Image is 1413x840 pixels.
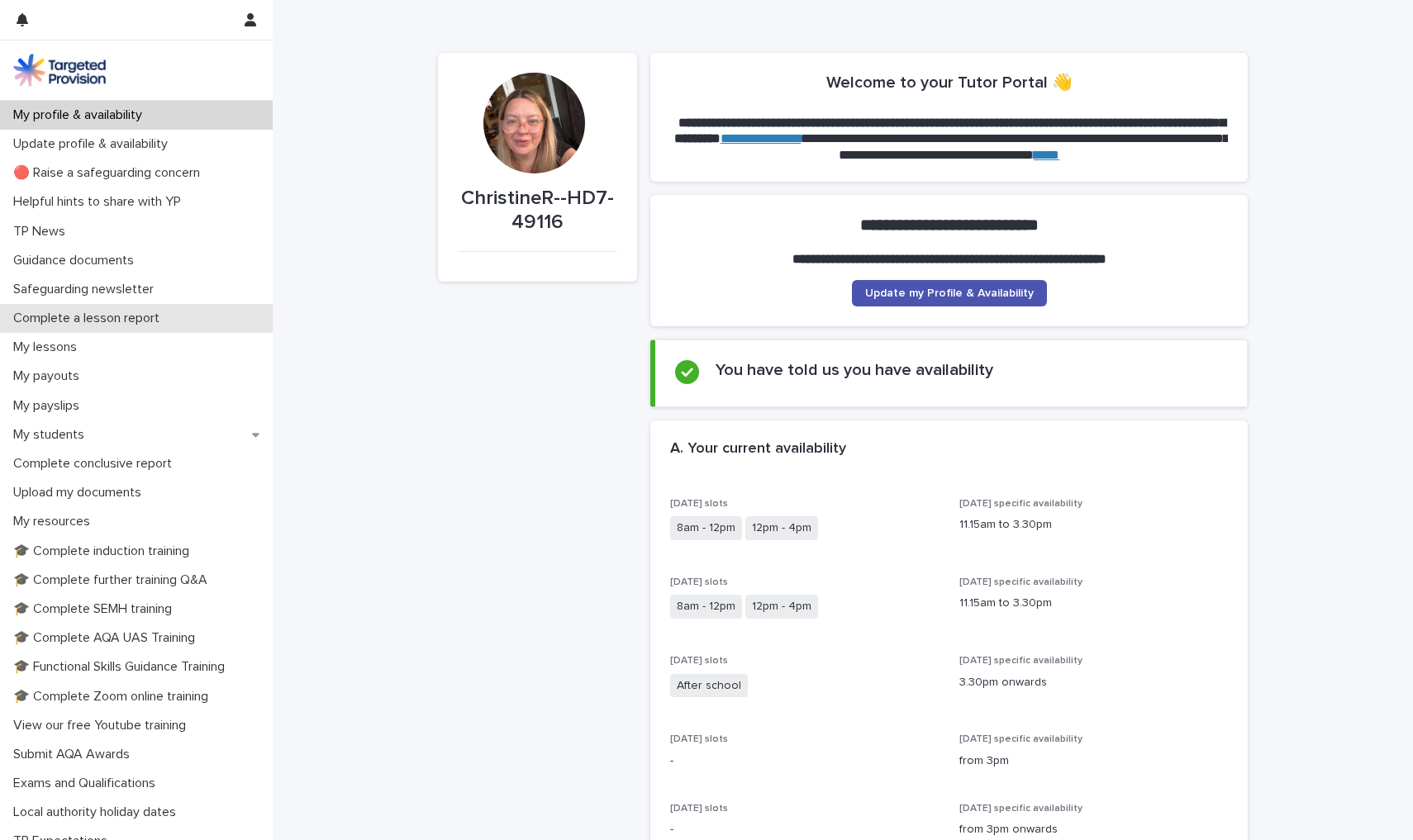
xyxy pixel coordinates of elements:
[959,821,1229,838] p: from 3pm onwards
[7,107,155,123] p: My profile & availability
[7,427,98,443] p: My students
[7,456,185,472] p: Complete conclusive report
[7,572,221,588] p: 🎓 Complete further training Q&A
[7,543,202,559] p: 🎓 Complete induction training
[670,674,748,698] span: After school
[7,485,155,501] p: Upload my documents
[7,282,167,297] p: Safeguarding newsletter
[670,516,742,540] span: 8am - 12pm
[959,656,1082,666] span: [DATE] specific availability
[670,499,728,509] span: [DATE] slots
[7,659,238,675] p: 🎓 Functional Skills Guidance Training
[7,398,93,414] p: My payslips
[670,577,728,587] span: [DATE] slots
[7,776,169,791] p: Exams and Qualifications
[670,752,940,770] p: -
[7,253,147,268] p: Guidance documents
[670,821,940,838] p: -
[7,136,181,152] p: Update profile & availability
[7,224,78,240] p: TP News
[670,656,728,666] span: [DATE] slots
[7,194,194,210] p: Helpful hints to share with YP
[7,689,221,705] p: 🎓 Complete Zoom online training
[959,734,1082,744] span: [DATE] specific availability
[959,595,1229,612] p: 11.15am to 3.30pm
[7,718,199,733] p: View our free Youtube training
[745,595,818,619] span: 12pm - 4pm
[959,674,1229,691] p: 3.30pm onwards
[670,804,728,814] span: [DATE] slots
[7,165,213,181] p: 🔴 Raise a safeguarding concern
[670,440,846,458] h2: A. Your current availability
[959,516,1229,534] p: 11.15am to 3.30pm
[959,499,1082,509] span: [DATE] specific availability
[959,804,1082,814] span: [DATE] specific availability
[852,280,1047,306] a: Update my Profile & Availability
[865,287,1034,299] span: Update my Profile & Availability
[745,516,818,540] span: 12pm - 4pm
[826,73,1073,93] h2: Welcome to your Tutor Portal 👋
[13,54,106,87] img: M5nRWzHhSzIhMunXDL62
[7,804,189,820] p: Local authority holiday dates
[7,311,173,326] p: Complete a lesson report
[7,339,90,355] p: My lessons
[670,595,742,619] span: 8am - 12pm
[959,752,1229,770] p: from 3pm
[959,577,1082,587] span: [DATE] specific availability
[7,514,103,529] p: My resources
[458,187,617,235] p: ChristineR--HD7-49116
[716,360,993,380] h2: You have told us you have availability
[7,368,93,384] p: My payouts
[7,601,185,617] p: 🎓 Complete SEMH training
[670,734,728,744] span: [DATE] slots
[7,630,208,646] p: 🎓 Complete AQA UAS Training
[7,747,143,762] p: Submit AQA Awards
